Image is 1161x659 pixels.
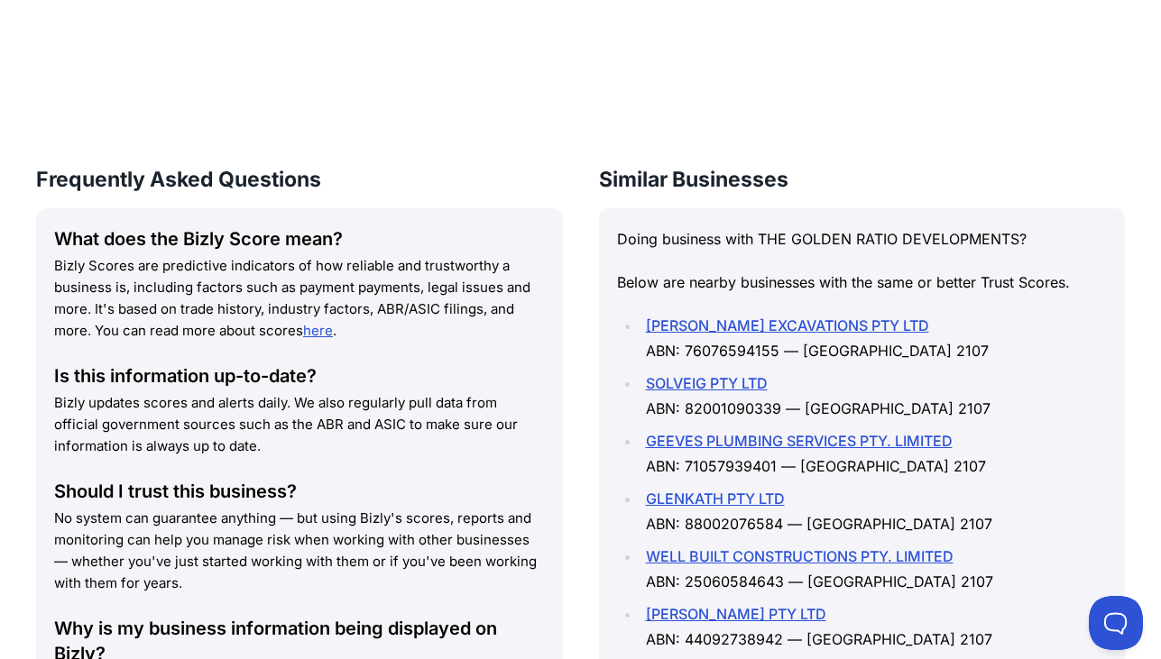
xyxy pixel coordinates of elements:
p: Doing business with THE GOLDEN RATIO DEVELOPMENTS? [617,226,1108,252]
li: ABN: 25060584643 — [GEOGRAPHIC_DATA] 2107 [640,544,1108,594]
div: Is this information up-to-date? [54,363,545,389]
li: ABN: 71057939401 — [GEOGRAPHIC_DATA] 2107 [640,428,1108,479]
li: ABN: 82001090339 — [GEOGRAPHIC_DATA] 2107 [640,371,1108,421]
a: GEEVES PLUMBING SERVICES PTY. LIMITED [646,432,953,450]
a: GLENKATH PTY LTD [646,490,785,508]
p: Bizly updates scores and alerts daily. We also regularly pull data from official government sourc... [54,392,545,457]
li: ABN: 88002076584 — [GEOGRAPHIC_DATA] 2107 [640,486,1108,536]
a: SOLVEIG PTY LTD [646,374,768,392]
a: [PERSON_NAME] EXCAVATIONS PTY LTD [646,316,929,334]
p: Below are nearby businesses with the same or better Trust Scores. [617,270,1108,295]
div: What does the Bizly Score mean? [54,226,545,252]
a: [PERSON_NAME] PTY LTD [646,605,826,623]
li: ABN: 44092738942 — [GEOGRAPHIC_DATA] 2107 [640,601,1108,652]
a: WELL BUILT CONSTRUCTIONS PTY. LIMITED [646,547,954,565]
li: ABN: 76076594155 — [GEOGRAPHIC_DATA] 2107 [640,313,1108,363]
p: Bizly Scores are predictive indicators of how reliable and trustworthy a business is, including f... [54,255,545,342]
a: here [303,322,333,339]
div: Should I trust this business? [54,479,545,504]
iframe: Toggle Customer Support [1089,596,1143,650]
h3: Frequently Asked Questions [36,165,563,194]
p: No system can guarantee anything — but using Bizly's scores, reports and monitoring can help you ... [54,508,545,594]
h3: Similar Businesses [599,165,1126,194]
